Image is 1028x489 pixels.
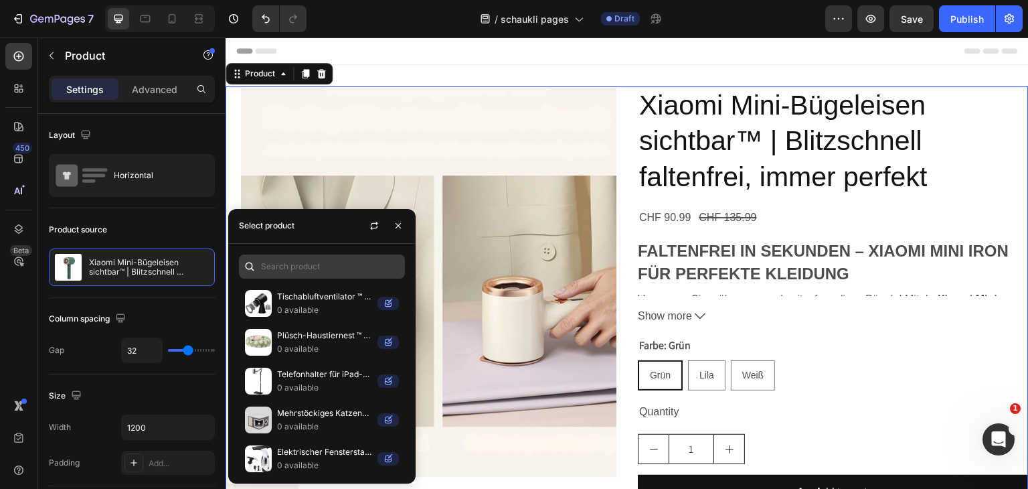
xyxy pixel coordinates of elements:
div: Add to cart [590,445,641,465]
div: Select product [239,220,294,232]
p: Telefonhalter für iPad-Ständer ™ |Flexibler Komfort für jedes Gerät [277,368,372,381]
button: 7 [5,5,100,32]
p: Settings [66,82,104,96]
legend: Farbe: Grün [412,299,466,318]
p: Advanced [132,82,177,96]
span: 1 [1010,403,1021,414]
div: Width [49,421,71,433]
iframe: Design area [226,38,1028,489]
button: increment [489,397,519,426]
p: Vergessen Sie mühsames und zeitaufwendiges Bügeln! Mit der wird das Glätten Ihrer Kleidung so ein... [412,256,800,364]
p: 7 [88,11,94,27]
p: Mehrstöckiges Katzenhaus™ | Kuscheliges Mehrstöckiges Katzenparadies [277,407,372,420]
p: Elektrischer Fensterstaubsauger ™ | Strahlend saubere Fenster mühelos [277,445,372,459]
div: Add... [149,458,211,470]
span: schaukli pages [501,12,569,26]
p: 0 available [277,381,372,395]
span: Lila [474,332,489,343]
button: Publish [939,5,995,32]
div: Size [49,387,84,405]
input: Auto [122,338,162,362]
div: Gap [49,344,64,356]
div: 450 [13,143,32,153]
div: Horizontal [114,160,195,191]
p: Product [65,48,179,64]
img: product feature img [55,254,82,281]
img: collections [245,329,272,356]
span: Show more [412,269,466,289]
strong: FALTENFREI IN SEKUNDEN – XIAOMI MINI IRON FÜR PERFEKTE KLEIDUNG [412,204,783,246]
div: Beta [10,245,32,256]
div: Column spacing [49,310,128,328]
input: Search in Settings & Advanced [239,255,405,279]
div: CHF 90.99 [412,169,466,192]
div: CHF 135.99 [472,169,532,192]
button: Save [889,5,934,32]
button: decrement [413,397,443,426]
iframe: Intercom live chat [982,423,1015,456]
img: collections [245,290,272,317]
div: Padding [49,457,80,469]
p: 0 available [277,420,372,433]
div: Publish [950,12,984,26]
div: Quantity [412,364,803,386]
button: Add to cart [412,437,803,473]
span: Save [901,13,923,25]
button: Show more [412,269,803,289]
p: Tischabluftventilator ™ | Frische Luft immer griffbereit [277,290,372,303]
div: Product [17,30,52,42]
input: Auto [122,415,214,439]
span: Grün [424,332,445,343]
span: Draft [614,13,634,25]
p: 0 available [277,459,372,472]
span: / [495,12,498,26]
p: Plüsch-Haustiernest ™ | Kuscheliges Wohlfühlbett für Tiere [277,329,372,342]
p: Xiaomi Mini-Bügeleisen sichtbar™ | Blitzschnell faltenfrei, immer perfekt [89,258,209,277]
div: Product source [49,224,107,236]
input: quantity [443,397,489,426]
h2: Xiaomi Mini-Bügeleisen sichtbar™ | Blitzschnell faltenfrei, immer perfekt [412,49,803,159]
p: 0 available [277,303,372,317]
p: 0 available [277,342,372,356]
span: Weiß [517,332,538,343]
img: collections [245,368,272,395]
img: collections [245,407,272,433]
img: collections [245,445,272,472]
div: Undo/Redo [252,5,307,32]
div: Layout [49,127,94,145]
